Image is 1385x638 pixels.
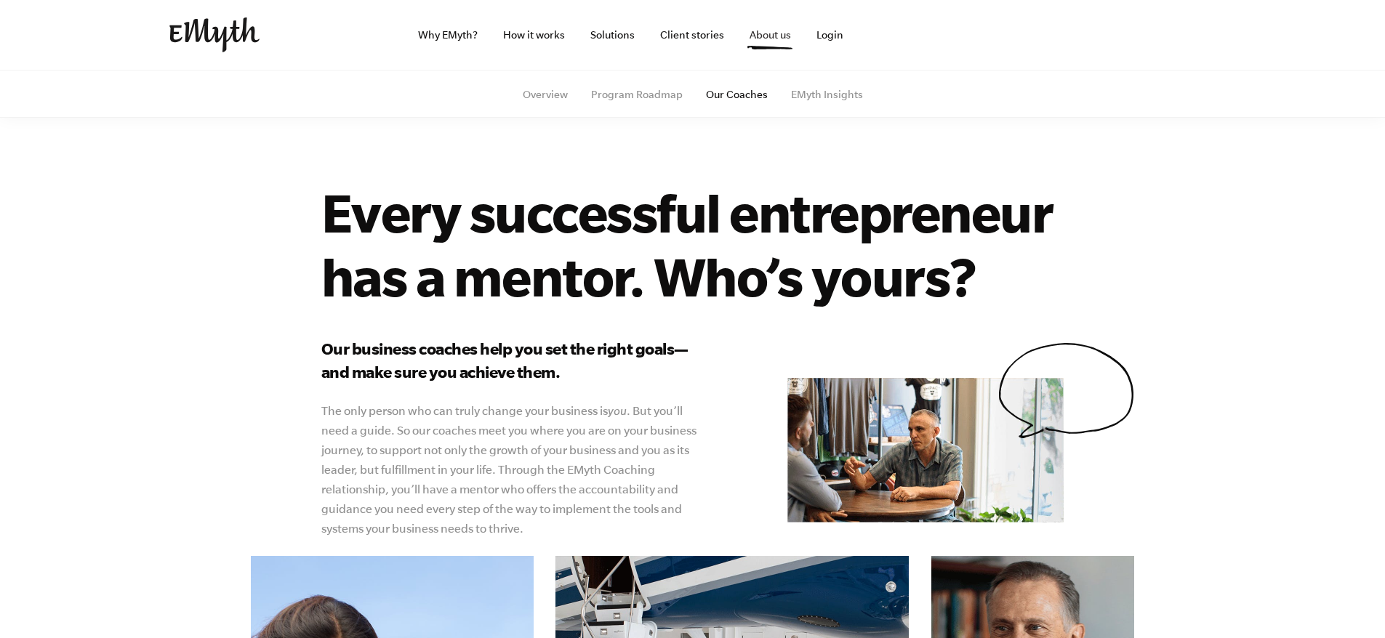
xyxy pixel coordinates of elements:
[169,17,260,52] img: EMyth
[706,89,768,100] a: Our Coaches
[787,378,1064,522] img: e-myth business coaching our coaches mentor don matt talking
[791,89,863,100] a: EMyth Insights
[321,180,1135,308] h1: Every successful entrepreneur has a mentor. Who’s yours?
[904,19,1056,51] iframe: Embedded CTA
[591,89,683,100] a: Program Roadmap
[523,89,568,100] a: Overview
[1312,568,1385,638] iframe: Chat Widget
[321,337,703,384] h3: Our business coaches help you set the right goals—and make sure you achieve them.
[608,404,627,417] i: you
[321,401,703,538] p: The only person who can truly change your business is . But you’ll need a guide. So our coaches m...
[1064,19,1216,51] iframe: Embedded CTA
